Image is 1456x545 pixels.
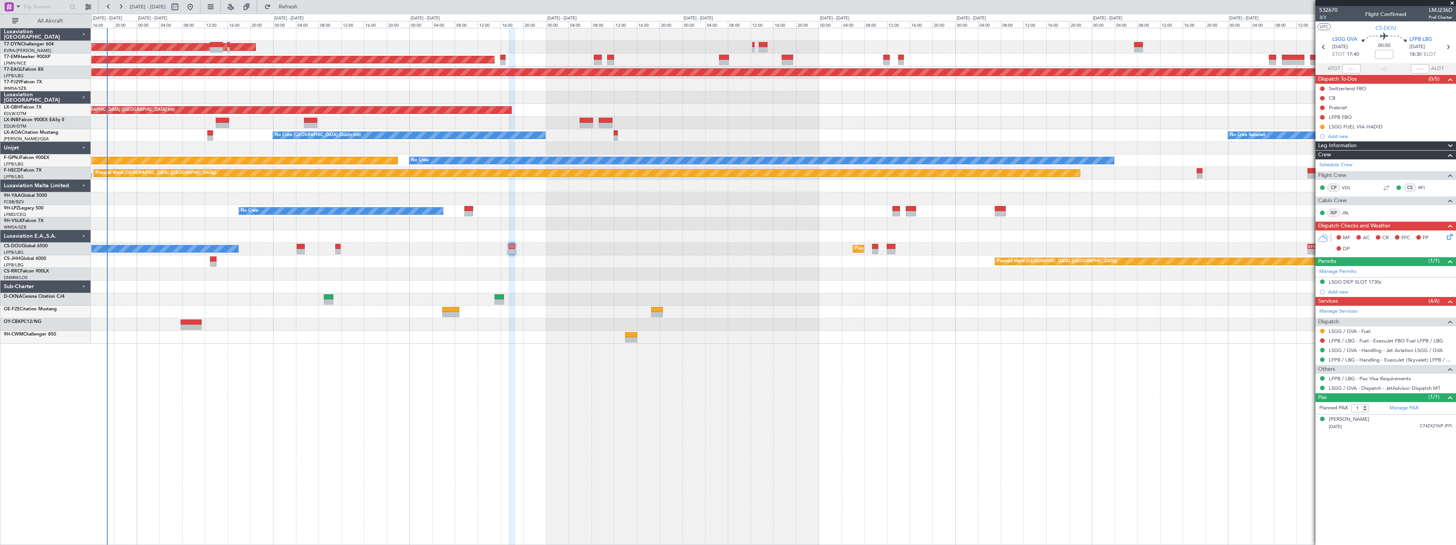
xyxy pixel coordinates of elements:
div: Planned Maint [GEOGRAPHIC_DATA] ([GEOGRAPHIC_DATA]) [855,243,975,255]
button: UTC [1317,23,1331,30]
span: Dispatch To-Dos [1318,75,1357,84]
span: C74ZX21NP (PP) [1420,423,1452,430]
a: LFMN/NCE [4,60,26,66]
div: 16:00 [1183,21,1206,28]
div: Planned Maint [GEOGRAPHIC_DATA] ([GEOGRAPHIC_DATA]) [96,167,216,179]
div: 08:00 [1274,21,1297,28]
span: Cabin Crew [1318,196,1347,205]
div: 08:00 [1137,21,1160,28]
a: WMSA/SZB [4,224,26,230]
div: Switzerland FBO [1329,85,1366,92]
span: 532670 [1319,6,1338,14]
a: LFPB / LBG - Pax Visa Requirements [1329,375,1411,382]
div: 20:00 [932,21,955,28]
span: Others [1318,365,1335,374]
div: 00:00 [819,21,842,28]
span: T7-EMI [4,55,19,59]
a: LSGG / GVA - Fuel [1329,328,1370,334]
div: 04:00 [842,21,865,28]
a: LFPB / LBG - Fuel - ExecuJet FBO Fuel LFPB / LBG [1329,337,1443,344]
div: [DATE] - [DATE] [820,15,849,22]
div: 20:00 [1069,21,1092,28]
div: 12:00 [478,21,501,28]
a: RFI [1418,184,1435,191]
span: CS-DOU [4,244,22,248]
div: [DATE] - [DATE] [138,15,167,22]
span: LFPB LBG [1409,36,1432,44]
span: CS-RRC [4,269,20,274]
div: 12:00 [887,21,910,28]
span: CS-JHH [4,256,20,261]
a: Schedule Crew [1319,161,1353,169]
div: CB [1329,95,1335,101]
span: 3/3 [1319,14,1338,21]
button: Refresh [261,1,307,13]
div: 08:00 [182,21,205,28]
div: No Crew [241,205,259,217]
a: Manage Services [1319,308,1357,315]
a: Manage PAX [1390,404,1419,412]
div: 16:00 [364,21,387,28]
div: Flight Confirmed [1365,10,1406,18]
div: ISP [1327,209,1340,217]
span: ETOT [1332,51,1345,58]
a: LX-GBHFalcon 7X [4,105,42,110]
a: LFPB/LBG [4,250,24,255]
div: 20:00 [523,21,546,28]
a: FCBB/BZV [4,199,24,205]
span: 9H-VSLK [4,219,23,223]
span: All Aircraft [20,18,81,24]
a: 9H-CWMChallenger 850 [4,332,56,337]
span: Crew [1318,151,1331,159]
span: [DATE] [1332,43,1348,51]
div: LSGG FUEL VIA HADID [1329,123,1383,130]
div: [DATE] - [DATE] [274,15,304,22]
span: MF [1343,234,1350,242]
div: Planned Maint [GEOGRAPHIC_DATA] ([GEOGRAPHIC_DATA] Intl) [47,104,175,116]
div: [DATE] - [DATE] [93,15,122,22]
span: CS-DOU [1375,24,1396,32]
a: EVRA/[PERSON_NAME] [4,48,51,54]
div: 16:00 [637,21,660,28]
div: 12:00 [1296,21,1319,28]
div: [PERSON_NAME] [1329,416,1369,423]
a: LFMD/CEQ [4,212,26,217]
span: LX-AOA [4,130,21,135]
input: Trip Number [23,1,67,13]
span: Dispatch Checks and Weather [1318,222,1391,230]
div: 08:00 [864,21,887,28]
div: 00:00 [409,21,432,28]
div: - [1308,249,1326,254]
a: LSGG / GVA - Dispatch - JetAdvisor Dispatch MT [1329,385,1440,391]
span: 00:50 [1378,42,1390,50]
div: 12:00 [341,21,364,28]
div: CS [1404,183,1416,192]
div: Add new [1328,289,1452,295]
span: ATOT [1328,65,1340,73]
div: No Crew [GEOGRAPHIC_DATA] (Dublin Intl) [275,130,361,141]
span: (1/1) [1429,393,1440,401]
div: [DATE] - [DATE] [1229,15,1259,22]
a: T7-PJ29Falcon 7X [4,80,42,84]
div: ETSI [1308,244,1326,249]
div: 08:00 [591,21,614,28]
a: CS-DOUGlobal 6500 [4,244,48,248]
div: 20:00 [796,21,819,28]
a: CS-RRCFalcon 900LX [4,269,49,274]
a: F-HECDFalcon 7X [4,168,42,173]
span: LMJ236D [1429,6,1452,14]
div: 20:00 [659,21,682,28]
span: Pax [1318,393,1327,402]
a: LX-AOACitation Mustang [4,130,58,135]
span: Permits [1318,257,1336,266]
span: CR [1382,234,1389,242]
div: 00:00 [273,21,296,28]
a: JRL [1342,209,1359,216]
div: 16:00 [910,21,933,28]
label: Planned PAX [1319,404,1348,412]
div: 16:00 [501,21,524,28]
div: 08:00 [1001,21,1024,28]
span: OY-CBK [4,320,21,324]
span: T7-DYN [4,42,21,47]
div: 00:00 [955,21,978,28]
